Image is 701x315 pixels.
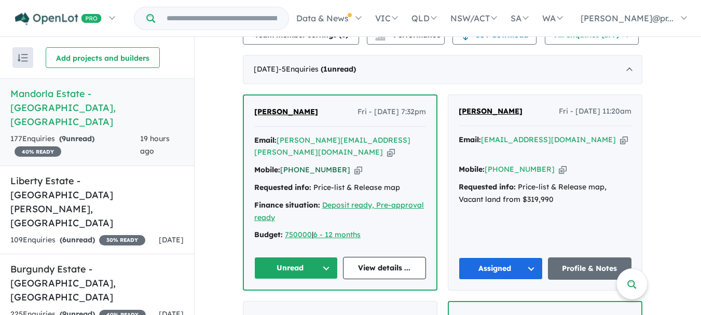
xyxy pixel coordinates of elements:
[254,230,283,239] strong: Budget:
[254,200,320,210] strong: Finance situation:
[313,230,361,239] a: 6 - 12 months
[10,133,140,158] div: 177 Enquir ies
[285,230,312,239] a: 750000
[254,183,311,192] strong: Requested info:
[459,106,523,116] span: [PERSON_NAME]
[254,257,338,279] button: Unread
[254,200,424,222] a: Deposit ready, Pre-approval ready
[481,135,616,144] a: [EMAIL_ADDRESS][DOMAIN_NAME]
[254,165,280,174] strong: Mobile:
[559,105,631,118] span: Fri - [DATE] 11:20am
[62,235,66,244] span: 6
[459,257,543,280] button: Assigned
[10,262,184,304] h5: Burgundy Estate - [GEOGRAPHIC_DATA] , [GEOGRAPHIC_DATA]
[343,257,427,279] a: View details ...
[387,147,395,158] button: Copy
[321,64,356,74] strong: ( unread)
[15,12,102,25] img: Openlot PRO Logo White
[243,55,642,84] div: [DATE]
[548,257,632,280] a: Profile & Notes
[254,135,410,157] a: [PERSON_NAME][EMAIL_ADDRESS][PERSON_NAME][DOMAIN_NAME]
[459,165,485,174] strong: Mobile:
[62,134,66,143] span: 9
[254,229,426,241] div: |
[60,235,95,244] strong: ( unread)
[358,106,426,118] span: Fri - [DATE] 7:32pm
[15,146,61,157] span: 40 % READY
[254,135,277,145] strong: Email:
[159,235,184,244] span: [DATE]
[459,182,516,191] strong: Requested info:
[559,164,567,175] button: Copy
[254,106,318,118] a: [PERSON_NAME]
[280,165,350,174] a: [PHONE_NUMBER]
[157,7,286,30] input: Try estate name, suburb, builder or developer
[620,134,628,145] button: Copy
[140,134,170,156] span: 19 hours ago
[254,182,426,194] div: Price-list & Release map
[10,234,145,246] div: 109 Enquir ies
[323,64,327,74] span: 1
[459,181,631,206] div: Price-list & Release map, Vacant land from $319,990
[485,165,555,174] a: [PHONE_NUMBER]
[459,135,481,144] strong: Email:
[354,165,362,175] button: Copy
[459,105,523,118] a: [PERSON_NAME]
[10,174,184,230] h5: Liberty Estate - [GEOGRAPHIC_DATA][PERSON_NAME] , [GEOGRAPHIC_DATA]
[46,47,160,68] button: Add projects and builders
[581,13,673,23] span: [PERSON_NAME]@pr...
[279,64,356,74] span: - 5 Enquir ies
[375,34,386,40] img: bar-chart.svg
[99,235,145,245] span: 30 % READY
[254,107,318,116] span: [PERSON_NAME]
[18,54,28,62] img: sort.svg
[10,87,184,129] h5: Mandorla Estate - [GEOGRAPHIC_DATA] , [GEOGRAPHIC_DATA]
[59,134,94,143] strong: ( unread)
